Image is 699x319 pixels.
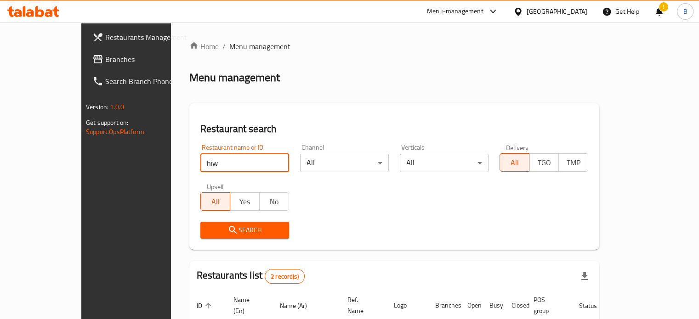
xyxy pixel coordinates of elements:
nav: breadcrumb [189,41,599,52]
span: Version: [86,101,108,113]
span: POS group [534,294,561,316]
a: Restaurants Management [85,26,198,48]
span: Get support on: [86,117,128,129]
span: Restaurants Management [105,32,191,43]
h2: Restaurant search [200,122,588,136]
span: 1.0.0 [110,101,124,113]
span: All [205,195,227,208]
span: Search [208,224,282,236]
h2: Restaurants list [197,269,305,284]
span: 2 record(s) [265,272,304,281]
div: [GEOGRAPHIC_DATA] [527,6,587,17]
button: All [200,192,230,211]
button: TGO [529,153,559,172]
a: Home [189,41,219,52]
span: TMP [563,156,585,169]
span: Yes [234,195,256,208]
input: Search for restaurant name or ID.. [200,154,289,172]
button: Yes [230,192,260,211]
div: All [300,154,389,172]
span: Branches [105,54,191,65]
span: Search Branch Phone [105,76,191,87]
div: Total records count [265,269,305,284]
span: Menu management [229,41,290,52]
a: Branches [85,48,198,70]
button: Search [200,222,289,239]
div: Menu-management [427,6,483,17]
span: Name (En) [233,294,261,316]
span: Ref. Name [347,294,375,316]
span: ID [197,300,214,311]
div: All [400,154,489,172]
label: Delivery [506,144,529,151]
button: All [500,153,529,172]
li: / [222,41,226,52]
span: Status [579,300,609,311]
span: No [263,195,285,208]
label: Upsell [207,183,224,190]
button: No [259,192,289,211]
a: Search Branch Phone [85,70,198,92]
span: Name (Ar) [280,300,319,311]
button: TMP [558,153,588,172]
span: B [683,6,687,17]
span: All [504,156,526,169]
h2: Menu management [189,70,280,85]
span: TGO [533,156,555,169]
a: Support.OpsPlatform [86,126,144,138]
div: Export file [574,265,596,287]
